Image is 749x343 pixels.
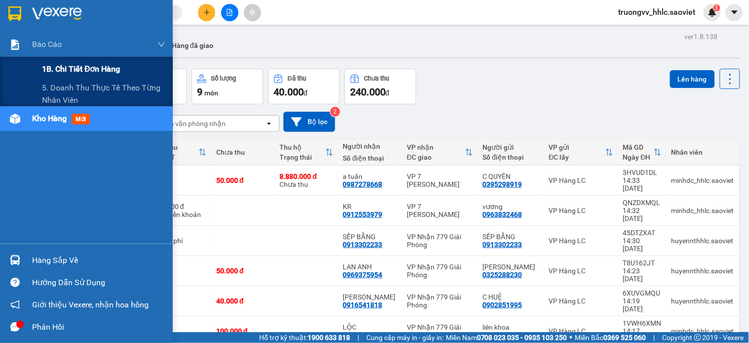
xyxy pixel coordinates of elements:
[157,153,198,161] div: HTTT
[708,8,717,17] img: icon-new-feature
[549,267,613,275] div: VP Hàng LC
[279,143,325,151] div: Thu hộ
[10,255,20,265] img: warehouse-icon
[216,176,270,184] div: 50.000 đ
[623,153,654,161] div: Ngày ĐH
[483,241,522,249] div: 0913302233
[343,203,397,211] div: KR
[288,75,306,82] div: Đã thu
[157,143,198,151] div: Đã thu
[343,301,383,309] div: 0916541818
[483,271,522,279] div: 0325288230
[279,172,333,180] div: 8.880.000 đ
[216,267,270,275] div: 50.000 đ
[283,112,335,132] button: Bộ lọc
[357,332,359,343] span: |
[671,327,734,335] div: minhdc_hhlc.saoviet
[549,176,613,184] div: VP Hàng LC
[623,169,662,176] div: 3HVUD1DL
[343,293,397,301] div: NGỌC THÙY
[402,139,477,166] th: Toggle SortBy
[483,293,539,301] div: C HUỆ
[10,300,20,309] span: notification
[407,293,473,309] div: VP Nhận 779 Giải Phóng
[345,69,416,104] button: Chưa thu240.000đ
[198,4,215,21] button: plus
[483,263,539,271] div: LƯU BẰNG
[623,143,654,151] div: Mã GD
[623,229,662,237] div: 45DTZXAT
[157,203,206,211] div: 40.000 đ
[343,263,397,271] div: LAN ANH
[694,334,701,341] span: copyright
[8,6,21,21] img: logo-vxr
[483,323,539,331] div: liên khoa
[604,334,646,342] strong: 0369 525 060
[483,203,539,211] div: vương
[623,259,662,267] div: T8U162JT
[671,176,734,184] div: minhdc_hhlc.saoviet
[10,322,20,332] span: message
[308,334,350,342] strong: 1900 633 818
[343,180,383,188] div: 0987278668
[685,31,718,42] div: ver 1.8.138
[570,336,573,340] span: ⚪️
[544,139,618,166] th: Toggle SortBy
[249,9,256,16] span: aim
[197,86,202,98] span: 9
[407,153,465,161] div: ĐC giao
[446,332,567,343] span: Miền Nam
[549,237,613,245] div: VP Hàng LC
[158,119,226,129] div: Chọn văn phòng nhận
[32,320,165,335] div: Phản hồi
[32,275,165,290] div: Hướng dẫn sử dụng
[623,237,662,253] div: 14:30 [DATE]
[549,207,613,214] div: VP Hàng LC
[726,4,743,21] button: caret-down
[715,4,718,11] span: 3
[549,327,613,335] div: VP Hàng LC
[32,253,165,268] div: Hàng sắp về
[623,319,662,327] div: 1VWH6XMN
[407,233,473,249] div: VP Nhận 779 Giải Phóng
[32,114,67,123] span: Kho hàng
[671,237,734,245] div: huyennthhlc.saoviet
[304,89,308,97] span: đ
[483,211,522,218] div: 0963832468
[407,143,465,151] div: VP nhận
[10,114,20,124] img: warehouse-icon
[364,75,390,82] div: Chưa thu
[216,297,270,305] div: 40.000 đ
[343,211,383,218] div: 0912553979
[216,148,270,156] div: Chưa thu
[407,172,473,188] div: VP 7 [PERSON_NAME]
[671,207,734,214] div: minhdc_hhlc.saoviet
[72,114,90,125] span: mới
[216,327,270,335] div: 100.000 đ
[10,278,20,287] span: question-circle
[164,34,221,57] button: Hàng đã giao
[407,203,473,218] div: VP 7 [PERSON_NAME]
[623,297,662,313] div: 14:19 [DATE]
[623,199,662,207] div: QNZDXMQL
[343,142,397,150] div: Người nhận
[343,233,397,241] div: SẾP BẰNG
[275,139,338,166] th: Toggle SortBy
[221,4,238,21] button: file-add
[654,332,655,343] span: |
[671,148,734,156] div: Nhân viên
[343,172,397,180] div: a tuấn
[244,4,261,21] button: aim
[157,237,206,245] div: Miễn phí
[671,297,734,305] div: huyennthhlc.saoviet
[279,153,325,161] div: Trạng thái
[483,153,539,161] div: Số điện thoại
[343,331,383,339] div: 0936140368
[483,331,522,339] div: 0972757171
[152,139,211,166] th: Toggle SortBy
[157,211,206,218] div: Chuyển khoản
[483,233,539,241] div: SẾP BẰNG
[343,271,383,279] div: 0969375954
[549,153,605,161] div: ĐC lấy
[623,267,662,283] div: 14:23 [DATE]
